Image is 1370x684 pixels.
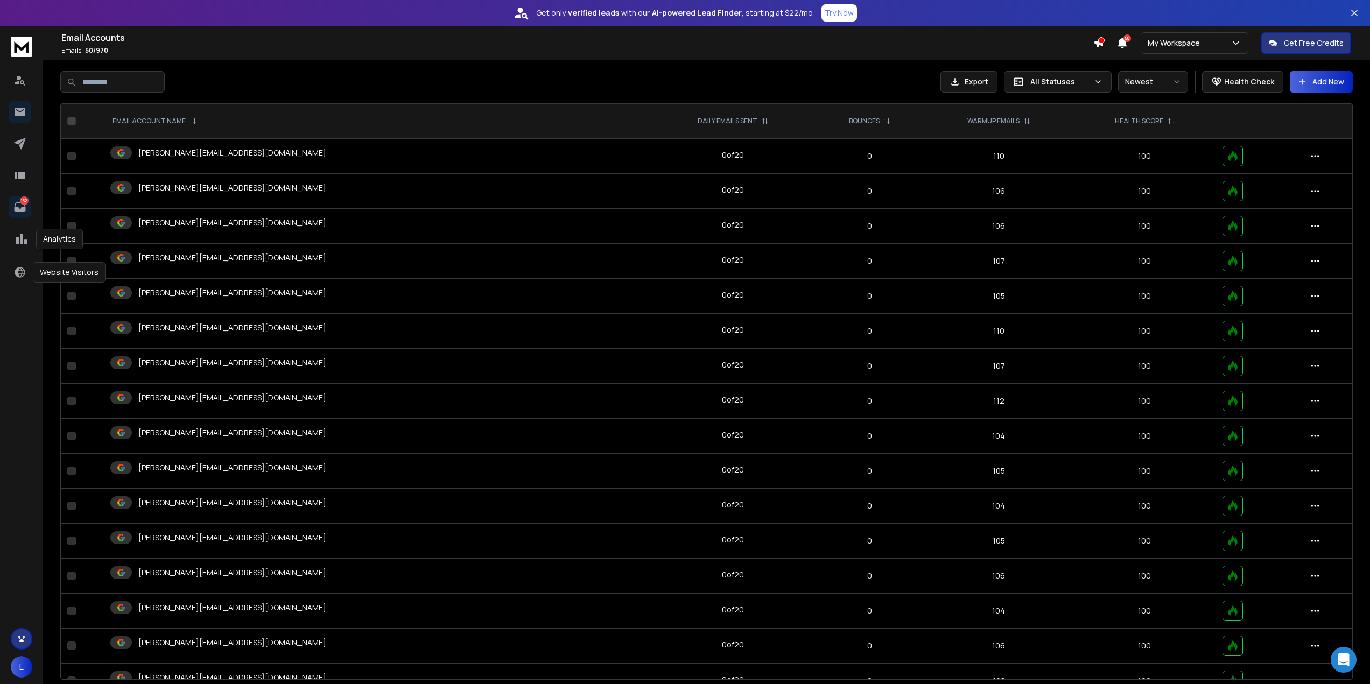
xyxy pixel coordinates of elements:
div: 0 of 20 [722,359,744,370]
button: Add New [1290,71,1353,93]
p: [PERSON_NAME][EMAIL_ADDRESS][DOMAIN_NAME] [138,357,326,368]
td: 100 [1073,349,1216,384]
p: [PERSON_NAME][EMAIL_ADDRESS][DOMAIN_NAME] [138,287,326,298]
td: 100 [1073,454,1216,489]
p: 0 [821,361,918,371]
td: 100 [1073,244,1216,279]
p: 0 [821,186,918,196]
p: [PERSON_NAME][EMAIL_ADDRESS][DOMAIN_NAME] [138,462,326,473]
td: 100 [1073,419,1216,454]
td: 100 [1073,174,1216,209]
div: 0 of 20 [722,569,744,580]
div: Website Visitors [33,262,106,283]
td: 100 [1073,209,1216,244]
p: 0 [821,256,918,266]
p: 0 [821,396,918,406]
span: 50 [1123,34,1131,42]
p: [PERSON_NAME][EMAIL_ADDRESS][DOMAIN_NAME] [138,567,326,578]
p: 0 [821,151,918,161]
td: 105 [924,279,1074,314]
td: 105 [924,524,1074,559]
div: 0 of 20 [722,150,744,160]
td: 100 [1073,279,1216,314]
p: Get only with our starting at $22/mo [536,8,813,18]
div: 0 of 20 [722,290,744,300]
td: 100 [1073,559,1216,594]
td: 106 [924,559,1074,594]
div: EMAIL ACCOUNT NAME [113,117,196,125]
p: WARMUP EMAILS [967,117,1020,125]
p: 0 [821,500,918,511]
td: 100 [1073,314,1216,349]
p: 0 [821,431,918,441]
p: 0 [821,535,918,546]
p: My Workspace [1148,38,1204,48]
div: 0 of 20 [722,464,744,475]
p: 0 [821,605,918,616]
button: Health Check [1202,71,1283,93]
div: 0 of 20 [722,639,744,650]
div: Analytics [36,229,83,249]
td: 100 [1073,524,1216,559]
td: 100 [1073,139,1216,174]
td: 110 [924,314,1074,349]
span: 50 / 970 [85,46,108,55]
p: All Statuses [1030,76,1090,87]
p: [PERSON_NAME][EMAIL_ADDRESS][DOMAIN_NAME] [138,217,326,228]
p: [PERSON_NAME][EMAIL_ADDRESS][DOMAIN_NAME] [138,497,326,508]
div: 0 of 20 [722,394,744,405]
a: 162 [9,196,31,218]
div: 0 of 20 [722,534,744,545]
td: 100 [1073,629,1216,664]
p: [PERSON_NAME][EMAIL_ADDRESS][DOMAIN_NAME] [138,532,326,543]
div: 0 of 20 [722,325,744,335]
button: L [11,656,32,678]
p: 0 [821,570,918,581]
strong: AI-powered Lead Finder, [652,8,743,18]
p: Try Now [825,8,854,18]
p: 162 [20,196,29,205]
p: [PERSON_NAME][EMAIL_ADDRESS][DOMAIN_NAME] [138,637,326,648]
td: 107 [924,349,1074,384]
td: 106 [924,209,1074,244]
p: [PERSON_NAME][EMAIL_ADDRESS][DOMAIN_NAME] [138,182,326,193]
img: logo [11,37,32,57]
td: 106 [924,174,1074,209]
p: 0 [821,640,918,651]
button: Export [940,71,997,93]
p: [PERSON_NAME][EMAIL_ADDRESS][DOMAIN_NAME] [138,147,326,158]
td: 107 [924,244,1074,279]
button: Newest [1118,71,1188,93]
p: 0 [821,291,918,301]
td: 100 [1073,594,1216,629]
p: Health Check [1224,76,1274,87]
p: BOUNCES [849,117,880,125]
td: 104 [924,489,1074,524]
p: [PERSON_NAME][EMAIL_ADDRESS][DOMAIN_NAME] [138,392,326,403]
div: 0 of 20 [722,499,744,510]
td: 104 [924,594,1074,629]
td: 104 [924,419,1074,454]
p: HEALTH SCORE [1115,117,1163,125]
div: 0 of 20 [722,220,744,230]
p: 0 [821,326,918,336]
p: [PERSON_NAME][EMAIL_ADDRESS][DOMAIN_NAME] [138,252,326,263]
div: 0 of 20 [722,185,744,195]
p: [PERSON_NAME][EMAIL_ADDRESS][DOMAIN_NAME] [138,427,326,438]
button: Get Free Credits [1261,32,1351,54]
p: 0 [821,466,918,476]
p: Emails : [61,46,1093,55]
strong: verified leads [568,8,619,18]
p: [PERSON_NAME][EMAIL_ADDRESS][DOMAIN_NAME] [138,672,326,683]
td: 105 [924,454,1074,489]
td: 112 [924,384,1074,419]
p: Get Free Credits [1284,38,1344,48]
p: DAILY EMAILS SENT [698,117,757,125]
div: 0 of 20 [722,429,744,440]
td: 106 [924,629,1074,664]
h1: Email Accounts [61,31,1093,44]
div: 0 of 20 [722,604,744,615]
button: Try Now [821,4,857,22]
